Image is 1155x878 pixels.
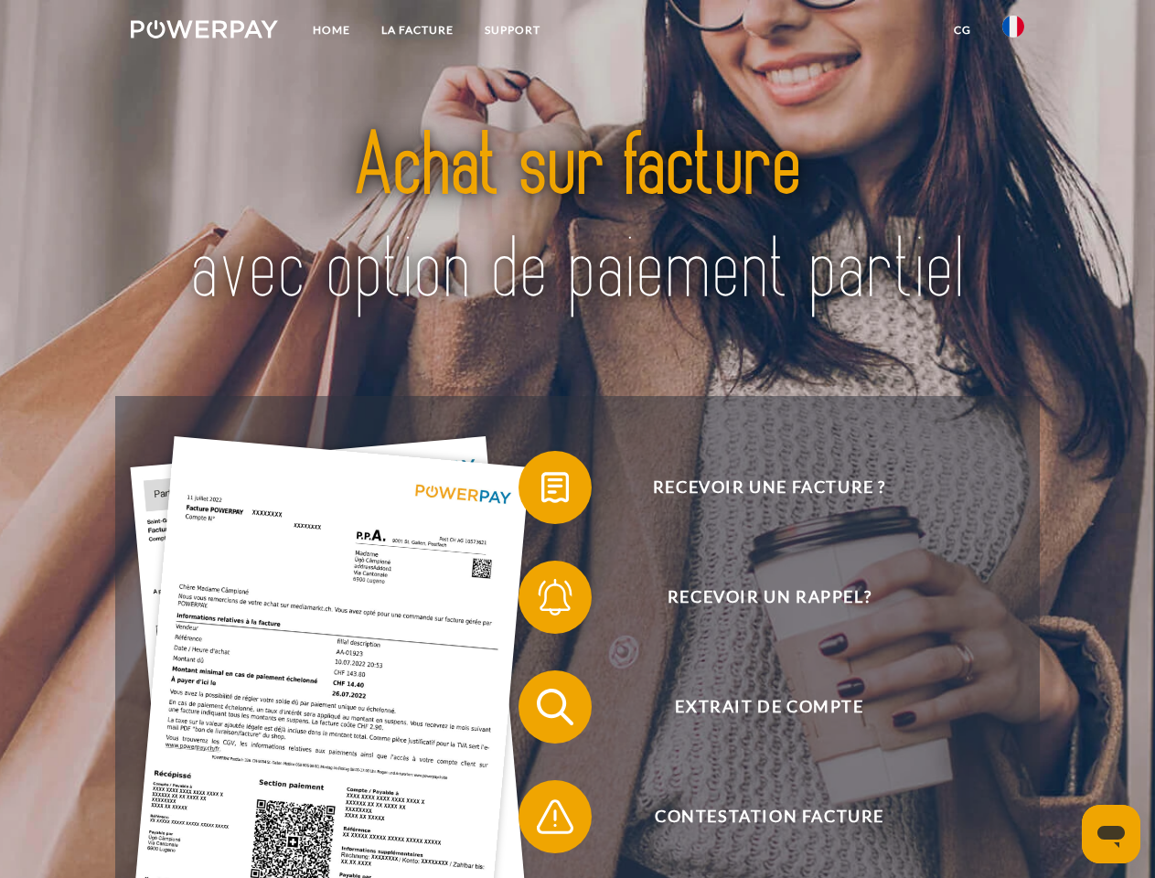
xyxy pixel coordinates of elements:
span: Recevoir une facture ? [545,451,993,524]
span: Recevoir un rappel? [545,561,993,634]
a: LA FACTURE [366,14,469,47]
img: logo-powerpay-white.svg [131,20,278,38]
img: fr [1002,16,1024,37]
a: CG [938,14,987,47]
img: qb_bill.svg [532,465,578,510]
button: Recevoir une facture ? [519,451,994,524]
img: qb_bell.svg [532,574,578,620]
img: title-powerpay_fr.svg [175,88,980,350]
img: qb_search.svg [532,684,578,730]
a: Home [297,14,366,47]
button: Recevoir un rappel? [519,561,994,634]
img: qb_warning.svg [532,794,578,840]
button: Extrait de compte [519,670,994,744]
iframe: Bouton de lancement de la fenêtre de messagerie [1082,805,1140,863]
span: Extrait de compte [545,670,993,744]
span: Contestation Facture [545,780,993,853]
button: Contestation Facture [519,780,994,853]
a: Support [469,14,556,47]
